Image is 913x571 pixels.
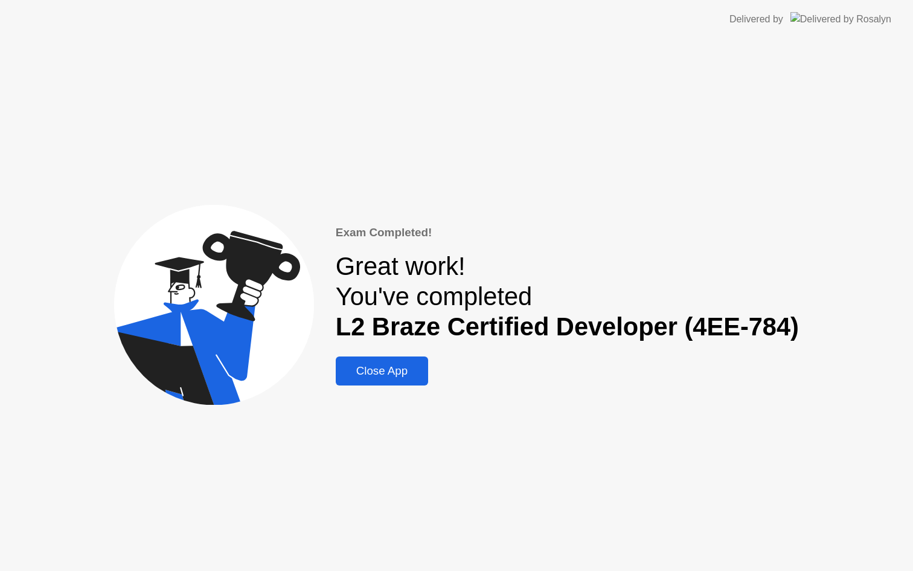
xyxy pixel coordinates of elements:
[729,12,783,27] div: Delivered by
[336,356,428,386] button: Close App
[336,251,799,342] div: Great work! You've completed
[339,364,424,378] div: Close App
[790,12,891,26] img: Delivered by Rosalyn
[336,224,799,241] div: Exam Completed!
[336,312,799,341] b: L2 Braze Certified Developer (4EE-784)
